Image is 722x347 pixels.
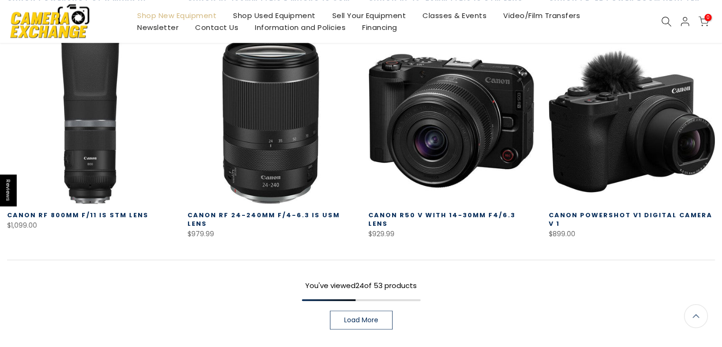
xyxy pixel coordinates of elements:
[247,21,354,33] a: Information and Policies
[704,14,712,21] span: 0
[187,21,247,33] a: Contact Us
[188,228,354,240] div: $979.99
[225,10,324,21] a: Shop Used Equipment
[495,10,589,21] a: Video/Film Transfers
[305,280,417,290] span: You've viewed of 53 products
[330,310,393,329] a: Load More
[368,211,516,228] a: Canon R50 V with 14-30mm f4/6.3 Lens
[129,21,187,33] a: Newsletter
[188,211,340,228] a: Canon RF 24-240mm f/4-6.3 IS USM Lens
[368,228,534,240] div: $929.99
[356,280,364,290] span: 24
[7,220,173,231] div: $1,099.00
[549,211,713,228] a: Canon PowerShot V1 Digital Camera V 1
[549,228,715,240] div: $899.00
[129,10,225,21] a: Shop New Equipment
[698,16,709,27] a: 0
[354,21,406,33] a: Financing
[684,304,708,328] a: Back to the top
[324,10,414,21] a: Sell Your Equipment
[414,10,495,21] a: Classes & Events
[7,211,149,220] a: Canon RF 800mm f/11 IS STM Lens
[344,317,378,323] span: Load More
